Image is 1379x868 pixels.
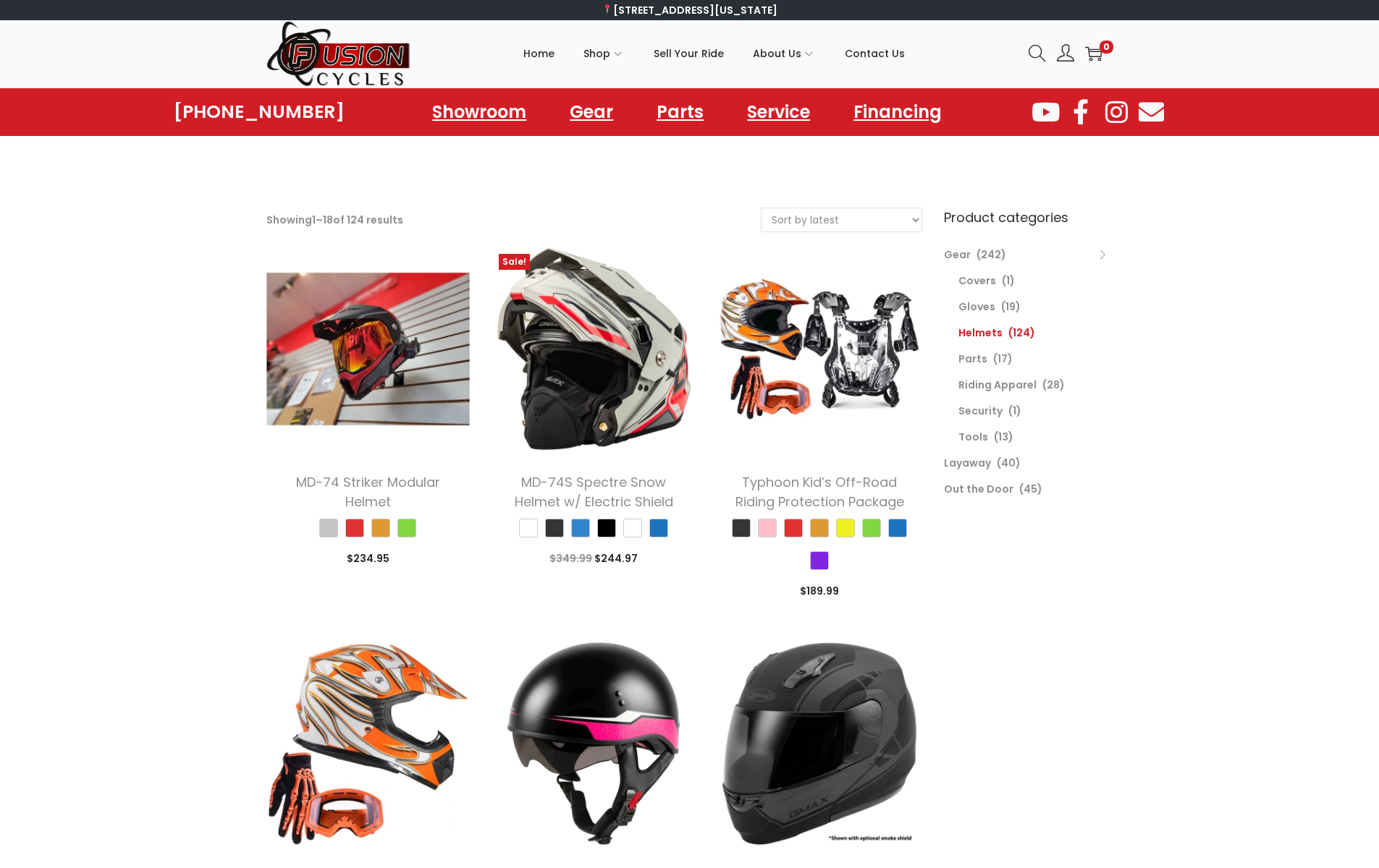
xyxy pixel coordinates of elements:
[958,325,1003,340] a: Helmets
[642,95,718,129] a: Parts
[602,3,777,17] a: [STREET_ADDRESS][US_STATE]
[958,299,995,314] a: Gloves
[492,642,696,846] img: Product image
[1085,45,1102,62] a: 0
[958,430,988,444] a: Tools
[411,21,1018,86] nav: Primary navigation
[944,456,991,470] a: Layaway
[958,404,1003,418] a: Security
[594,551,601,566] span: $
[515,473,673,511] a: MD-74S Spectre Snow Helmet w/ Electric Shield
[266,210,403,230] p: Showing – of 124 results
[266,20,411,88] img: Woostify retina logo
[654,35,724,72] span: Sell Your Ride
[1019,482,1042,496] span: (45)
[654,21,724,86] a: Sell Your Ride
[753,21,816,86] a: About Us
[717,247,922,451] img: Product image
[762,208,922,231] select: Shop order
[997,456,1021,470] span: (40)
[944,247,971,262] a: Gear
[839,95,956,129] a: Financing
[583,35,610,72] span: Shop
[993,352,1013,366] span: (17)
[266,642,471,846] img: Product image
[266,247,471,451] img: Product image
[523,35,554,72] span: Home
[958,352,987,366] a: Parts
[583,21,625,86] a: Shop
[944,208,1113,227] h6: Product categories
[1042,378,1065,392] span: (28)
[555,95,628,129] a: Gear
[958,273,996,288] a: Covers
[845,35,905,72] span: Contact Us
[418,95,956,129] nav: Menu
[1008,325,1035,340] span: (124)
[845,21,905,86] a: Contact Us
[174,102,345,122] a: [PHONE_NUMBER]
[323,213,333,227] span: 18
[717,642,922,846] img: Product image
[347,551,353,566] span: $
[735,473,904,511] a: Typhoon Kid’s Off-Road Riding Protection Package
[602,4,612,14] img: 📍
[994,430,1013,444] span: (13)
[347,551,389,566] span: 234.95
[296,473,440,511] a: MD-74 Striker Modular Helmet
[753,35,801,72] span: About Us
[733,95,825,129] a: Service
[418,95,541,129] a: Showroom
[800,584,839,598] span: 189.99
[1002,273,1015,288] span: (1)
[944,482,1013,496] a: Out the Door
[958,378,1037,392] a: Riding Apparel
[549,551,592,566] span: 349.99
[492,247,696,451] img: Product image
[800,584,806,598] span: $
[977,247,1006,262] span: (242)
[1001,299,1021,314] span: (19)
[1008,404,1021,418] span: (1)
[312,213,316,227] span: 1
[594,551,638,566] span: 244.97
[523,21,554,86] a: Home
[549,551,556,566] span: $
